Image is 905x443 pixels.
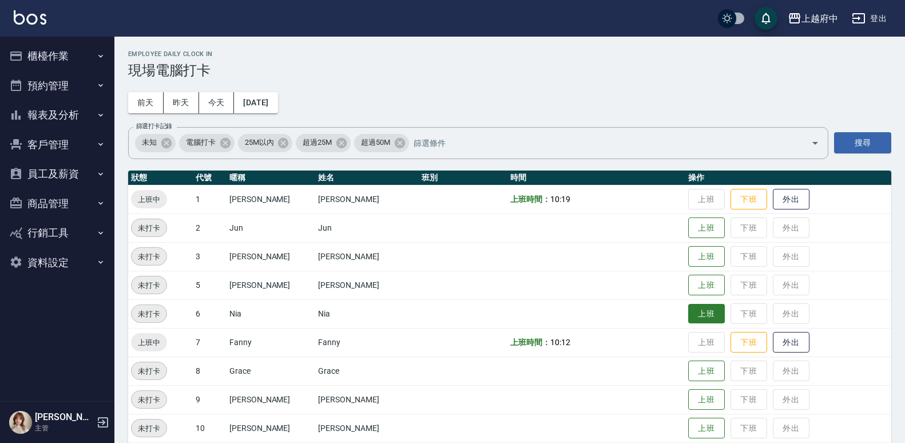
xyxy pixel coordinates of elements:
[688,418,725,439] button: 上班
[128,50,891,58] h2: Employee Daily Clock In
[9,411,32,434] img: Person
[834,132,891,153] button: 搜尋
[132,308,166,320] span: 未打卡
[132,394,166,406] span: 未打卡
[688,275,725,296] button: 上班
[193,357,227,385] td: 8
[315,171,419,185] th: 姓名
[199,92,235,113] button: 今天
[354,134,409,152] div: 超過50M
[35,423,93,433] p: 主管
[234,92,277,113] button: [DATE]
[773,332,809,353] button: 外出
[131,337,167,349] span: 上班中
[685,171,891,185] th: 操作
[227,328,315,357] td: Fanny
[131,193,167,205] span: 上班中
[801,11,838,26] div: 上越府中
[179,137,223,148] span: 電腦打卡
[354,137,397,148] span: 超過50M
[315,242,419,271] td: [PERSON_NAME]
[128,62,891,78] h3: 現場電腦打卡
[419,171,507,185] th: 班別
[5,159,110,189] button: 員工及薪資
[227,185,315,213] td: [PERSON_NAME]
[227,357,315,385] td: Grace
[755,7,777,30] button: save
[411,133,791,153] input: 篩選條件
[5,100,110,130] button: 報表及分析
[132,222,166,234] span: 未打卡
[132,251,166,263] span: 未打卡
[227,385,315,414] td: [PERSON_NAME]
[688,361,725,382] button: 上班
[132,422,166,434] span: 未打卡
[14,10,46,25] img: Logo
[238,137,281,148] span: 25M以內
[5,248,110,278] button: 資料設定
[688,217,725,239] button: 上班
[507,171,685,185] th: 時間
[193,271,227,299] td: 5
[315,213,419,242] td: Jun
[135,137,164,148] span: 未知
[315,185,419,213] td: [PERSON_NAME]
[193,213,227,242] td: 2
[128,171,193,185] th: 狀態
[806,134,824,152] button: Open
[315,414,419,442] td: [PERSON_NAME]
[510,338,550,347] b: 上班時間：
[193,414,227,442] td: 10
[193,385,227,414] td: 9
[510,195,550,204] b: 上班時間：
[132,279,166,291] span: 未打卡
[5,130,110,160] button: 客戶管理
[550,338,570,347] span: 10:12
[731,189,767,210] button: 下班
[315,299,419,328] td: Nia
[688,246,725,267] button: 上班
[5,71,110,101] button: 預約管理
[238,134,293,152] div: 25M以內
[179,134,235,152] div: 電腦打卡
[227,299,315,328] td: Nia
[227,242,315,271] td: [PERSON_NAME]
[227,171,315,185] th: 暱稱
[193,299,227,328] td: 6
[128,92,164,113] button: 前天
[688,389,725,410] button: 上班
[296,137,339,148] span: 超過25M
[315,385,419,414] td: [PERSON_NAME]
[227,213,315,242] td: Jun
[296,134,351,152] div: 超過25M
[688,304,725,324] button: 上班
[35,412,93,423] h5: [PERSON_NAME]
[5,218,110,248] button: 行銷工具
[315,328,419,357] td: Fanny
[227,271,315,299] td: [PERSON_NAME]
[847,8,891,29] button: 登出
[227,414,315,442] td: [PERSON_NAME]
[550,195,570,204] span: 10:19
[193,171,227,185] th: 代號
[193,185,227,213] td: 1
[773,189,809,210] button: 外出
[5,189,110,219] button: 商品管理
[315,271,419,299] td: [PERSON_NAME]
[783,7,843,30] button: 上越府中
[5,41,110,71] button: 櫃檯作業
[193,328,227,357] td: 7
[164,92,199,113] button: 昨天
[315,357,419,385] td: Grace
[135,134,176,152] div: 未知
[132,365,166,377] span: 未打卡
[193,242,227,271] td: 3
[136,122,172,130] label: 篩選打卡記錄
[731,332,767,353] button: 下班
